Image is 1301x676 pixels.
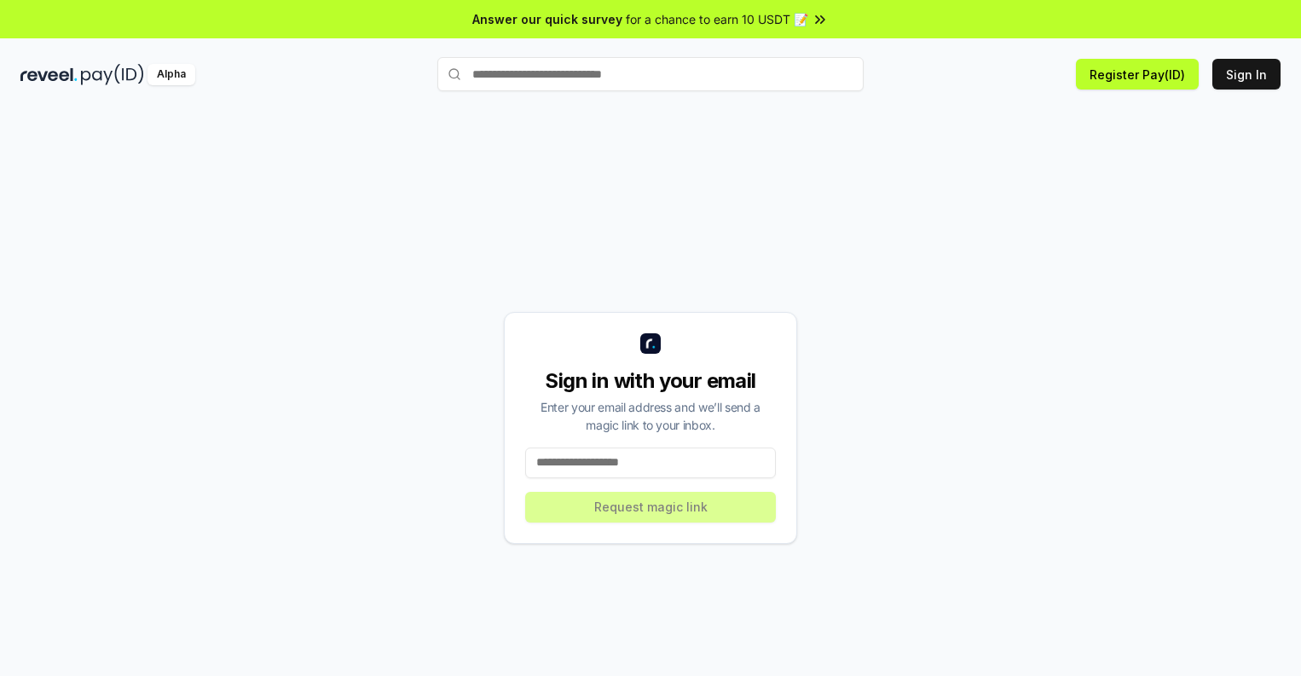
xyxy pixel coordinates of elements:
span: Answer our quick survey [472,10,622,28]
img: logo_small [640,333,661,354]
button: Register Pay(ID) [1076,59,1199,90]
span: for a chance to earn 10 USDT 📝 [626,10,808,28]
button: Sign In [1212,59,1281,90]
div: Sign in with your email [525,367,776,395]
img: pay_id [81,64,144,85]
div: Enter your email address and we’ll send a magic link to your inbox. [525,398,776,434]
div: Alpha [147,64,195,85]
img: reveel_dark [20,64,78,85]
